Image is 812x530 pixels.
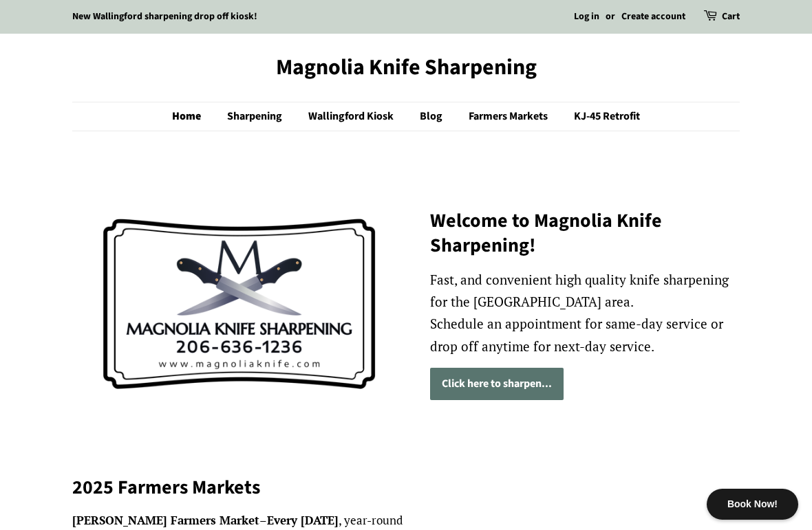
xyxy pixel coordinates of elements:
[430,269,740,357] p: Fast, and convenient high quality knife sharpening for the [GEOGRAPHIC_DATA] area. Schedule an ap...
[409,102,456,131] a: Blog
[217,102,296,131] a: Sharpening
[564,102,640,131] a: KJ-45 Retrofit
[722,9,740,25] a: Cart
[72,54,740,80] a: Magnolia Knife Sharpening
[430,208,740,258] h2: Welcome to Magnolia Knife Sharpening!
[298,102,407,131] a: Wallingford Kiosk
[707,489,798,520] div: Book Now!
[606,9,615,25] li: or
[72,475,740,500] h2: 2025 Farmers Markets
[267,512,339,528] strong: Every [DATE]
[72,512,259,528] strong: [PERSON_NAME] Farmers Market
[458,102,562,131] a: Farmers Markets
[621,10,685,23] a: Create account
[172,102,215,131] a: Home
[430,368,564,400] a: Click here to sharpen...
[574,10,599,23] a: Log in
[72,10,257,23] a: New Wallingford sharpening drop off kiosk!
